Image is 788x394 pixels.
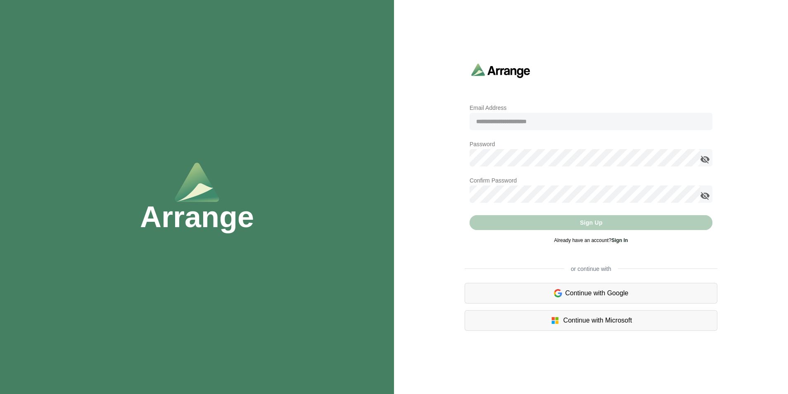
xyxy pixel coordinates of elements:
i: appended action [700,191,710,201]
img: arrangeai-name-small-logo.4d2b8aee.svg [471,63,530,78]
a: Sign In [611,237,628,243]
div: Continue with Google [465,283,717,304]
div: Continue with Microsoft [465,310,717,331]
img: google-logo.6d399ca0.svg [554,288,562,298]
i: appended action [700,154,710,164]
p: Password [470,139,712,149]
span: or continue with [564,265,618,273]
span: Already have an account? [554,237,628,243]
p: Confirm Password [470,176,712,185]
h1: Arrange [140,202,254,232]
p: Email Address [470,103,712,113]
img: microsoft-logo.7cf64d5f.svg [550,316,560,325]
